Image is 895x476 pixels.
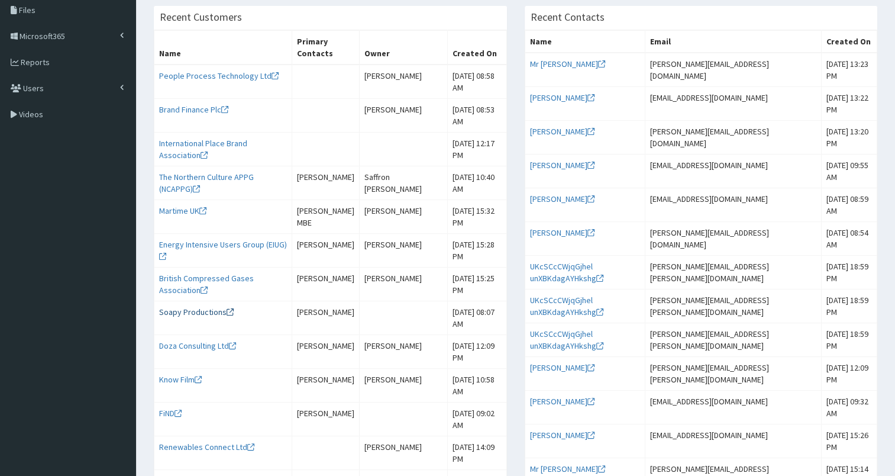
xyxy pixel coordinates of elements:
[645,323,821,357] td: [PERSON_NAME][EMAIL_ADDRESS][PERSON_NAME][DOMAIN_NAME]
[159,408,182,419] a: FiND
[360,31,448,65] th: Owner
[292,403,360,436] td: [PERSON_NAME]
[447,234,506,268] td: [DATE] 15:28 PM
[530,261,603,284] a: UKcSCcCWjqGjhel unXBKdagAYHkshg
[159,239,287,262] a: Energy Intensive Users Group (EIUG)
[447,301,506,335] td: [DATE] 08:07 AM
[645,155,821,188] td: [EMAIL_ADDRESS][DOMAIN_NAME]
[159,273,254,295] a: British Compressed Gases Association
[292,31,360,65] th: Primary Contacts
[530,59,605,69] a: Mr [PERSON_NAME]
[154,31,292,65] th: Name
[645,424,821,458] td: [EMAIL_ADDRESS][DOMAIN_NAME]
[360,436,448,470] td: [PERSON_NAME]
[821,31,877,53] th: Created On
[821,391,877,424] td: [DATE] 09:32 AM
[821,155,877,188] td: [DATE] 09:55 AM
[821,188,877,222] td: [DATE] 08:59 AM
[159,374,202,385] a: Know Film
[530,295,603,317] a: UKcSCcCWjqGjhel unXBKdagAYHkshg
[821,53,877,87] td: [DATE] 13:23 PM
[530,329,603,351] a: UKcSCcCWjqGjhel unXBKdagAYHkshg
[645,222,821,256] td: [PERSON_NAME][EMAIL_ADDRESS][DOMAIN_NAME]
[530,92,594,103] a: [PERSON_NAME]
[530,160,594,171] a: [PERSON_NAME]
[447,65,506,99] td: [DATE] 08:58 AM
[447,200,506,234] td: [DATE] 15:32 PM
[821,87,877,121] td: [DATE] 13:22 PM
[525,31,645,53] th: Name
[292,234,360,268] td: [PERSON_NAME]
[645,87,821,121] td: [EMAIL_ADDRESS][DOMAIN_NAME]
[292,301,360,335] td: [PERSON_NAME]
[159,307,234,317] a: Soapy Productions
[159,205,206,216] a: Martime UK
[447,436,506,470] td: [DATE] 14:09 PM
[645,256,821,290] td: [PERSON_NAME][EMAIL_ADDRESS][PERSON_NAME][DOMAIN_NAME]
[821,290,877,323] td: [DATE] 18:59 PM
[159,70,279,81] a: People Process Technology Ltd
[292,268,360,301] td: [PERSON_NAME]
[159,138,247,160] a: International Place Brand Association
[160,12,242,22] h3: Recent Customers
[447,133,506,166] td: [DATE] 12:17 PM
[447,268,506,301] td: [DATE] 15:25 PM
[645,31,821,53] th: Email
[645,391,821,424] td: [EMAIL_ADDRESS][DOMAIN_NAME]
[821,121,877,155] td: [DATE] 13:20 PM
[292,166,360,200] td: [PERSON_NAME]
[159,340,236,351] a: Doza Consulting Ltd
[530,464,605,474] a: Mr [PERSON_NAME]
[360,268,448,301] td: [PERSON_NAME]
[159,442,254,452] a: Renewables Connect Ltd
[821,424,877,458] td: [DATE] 15:26 PM
[292,335,360,369] td: [PERSON_NAME]
[447,166,506,200] td: [DATE] 10:40 AM
[447,403,506,436] td: [DATE] 09:02 AM
[645,188,821,222] td: [EMAIL_ADDRESS][DOMAIN_NAME]
[821,256,877,290] td: [DATE] 18:59 PM
[447,99,506,133] td: [DATE] 08:53 AM
[19,5,35,15] span: Files
[821,323,877,357] td: [DATE] 18:59 PM
[645,53,821,87] td: [PERSON_NAME][EMAIL_ADDRESS][DOMAIN_NAME]
[531,12,605,22] h3: Recent Contacts
[530,126,594,137] a: [PERSON_NAME]
[530,194,594,204] a: [PERSON_NAME]
[20,31,65,41] span: Microsoft365
[360,234,448,268] td: [PERSON_NAME]
[159,104,228,115] a: Brand Finance Plc
[530,362,594,373] a: [PERSON_NAME]
[447,369,506,403] td: [DATE] 10:58 AM
[21,57,50,67] span: Reports
[447,31,506,65] th: Created On
[645,290,821,323] td: [PERSON_NAME][EMAIL_ADDRESS][PERSON_NAME][DOMAIN_NAME]
[530,227,594,238] a: [PERSON_NAME]
[360,200,448,234] td: [PERSON_NAME]
[360,335,448,369] td: [PERSON_NAME]
[645,357,821,391] td: [PERSON_NAME][EMAIL_ADDRESS][PERSON_NAME][DOMAIN_NAME]
[360,65,448,99] td: [PERSON_NAME]
[23,83,44,94] span: Users
[19,109,43,120] span: Videos
[645,121,821,155] td: [PERSON_NAME][EMAIL_ADDRESS][DOMAIN_NAME]
[821,357,877,391] td: [DATE] 12:09 PM
[360,166,448,200] td: Saffron [PERSON_NAME]
[447,335,506,369] td: [DATE] 12:09 PM
[360,369,448,403] td: [PERSON_NAME]
[821,222,877,256] td: [DATE] 08:54 AM
[292,369,360,403] td: [PERSON_NAME]
[530,430,594,440] a: [PERSON_NAME]
[159,172,254,194] a: The Northern Culture APPG (NCAPPG)
[360,99,448,133] td: [PERSON_NAME]
[292,200,360,234] td: [PERSON_NAME] MBE
[530,396,594,407] a: [PERSON_NAME]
